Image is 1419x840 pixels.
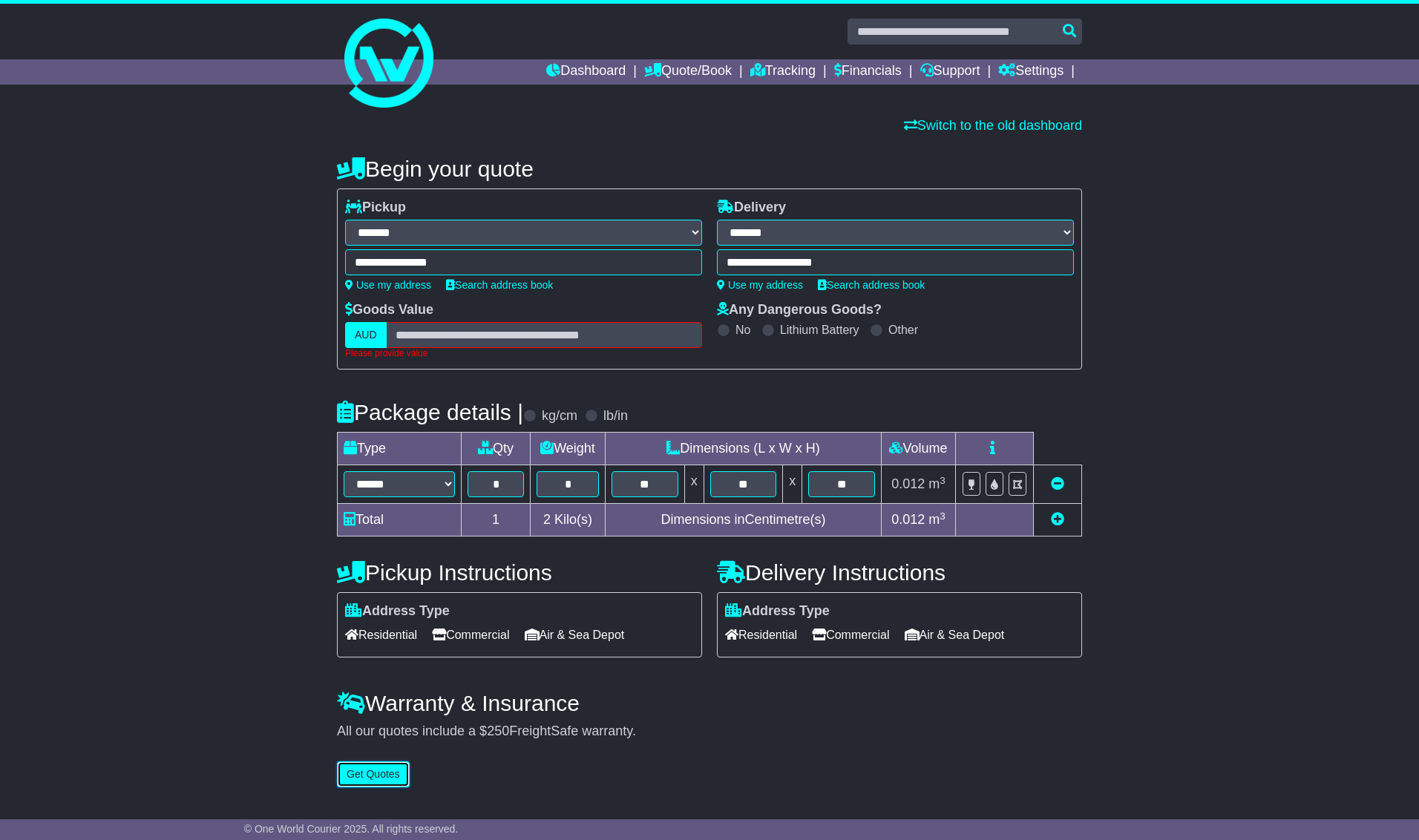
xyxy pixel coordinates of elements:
td: Qty [462,433,531,465]
a: Financials [834,59,902,85]
span: m [928,512,946,527]
sup: 3 [940,511,946,522]
td: Dimensions (L x W x H) [605,433,881,465]
label: No [735,323,750,337]
span: m [928,476,946,491]
a: Dashboard [546,59,626,85]
td: x [783,465,802,504]
div: Please provide value [345,348,702,358]
td: 1 [462,504,531,537]
a: Switch to the old dashboard [904,118,1082,133]
a: Settings [998,59,1064,85]
label: Other [888,323,918,337]
span: Residential [725,623,797,646]
label: Address Type [345,603,450,620]
span: Commercial [812,623,889,646]
span: 2 [543,512,551,527]
span: 0.012 [891,476,925,491]
span: Residential [345,623,417,646]
td: Total [338,504,462,537]
h4: Pickup Instructions [337,560,702,585]
label: Any Dangerous Goods? [717,302,882,318]
td: x [684,465,704,504]
label: Lithium Battery [780,323,859,337]
td: Type [338,433,462,465]
span: Air & Sea Depot [525,623,625,646]
h4: Begin your quote [337,157,1082,181]
label: Goods Value [345,302,433,318]
a: Search address book [818,279,925,291]
span: Air & Sea Depot [905,623,1005,646]
a: Remove this item [1051,476,1064,491]
label: kg/cm [542,408,577,424]
label: AUD [345,322,387,348]
label: Delivery [717,200,786,216]
td: Weight [531,433,606,465]
td: Kilo(s) [531,504,606,537]
div: All our quotes include a $ FreightSafe warranty. [337,723,1082,740]
button: Get Quotes [337,761,410,787]
span: © One World Courier 2025. All rights reserved. [244,823,459,835]
label: Address Type [725,603,830,620]
label: Pickup [345,200,406,216]
a: Tracking [750,59,816,85]
h4: Warranty & Insurance [337,691,1082,715]
h4: Delivery Instructions [717,560,1082,585]
a: Quote/Book [644,59,732,85]
a: Use my address [717,279,803,291]
h4: Package details | [337,400,523,424]
a: Add new item [1051,512,1064,527]
a: Use my address [345,279,431,291]
td: Volume [881,433,955,465]
span: 0.012 [891,512,925,527]
a: Search address book [446,279,553,291]
sup: 3 [940,475,946,486]
a: Support [920,59,980,85]
td: Dimensions in Centimetre(s) [605,504,881,537]
span: 250 [487,723,509,738]
span: Commercial [432,623,509,646]
label: lb/in [603,408,628,424]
